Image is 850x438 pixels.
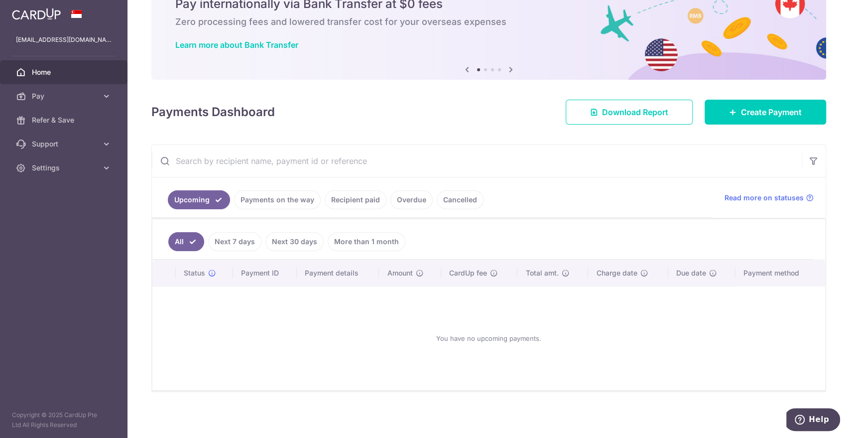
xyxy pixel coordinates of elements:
[265,232,324,251] a: Next 30 days
[32,67,98,77] span: Home
[725,193,804,203] span: Read more on statuses
[525,268,558,278] span: Total amt.
[705,100,826,125] a: Create Payment
[175,16,802,28] h6: Zero processing fees and lowered transfer cost for your overseas expenses
[725,193,814,203] a: Read more on statuses
[175,40,298,50] a: Learn more about Bank Transfer
[32,115,98,125] span: Refer & Save
[390,190,433,209] a: Overdue
[387,268,412,278] span: Amount
[151,103,275,121] h4: Payments Dashboard
[168,232,204,251] a: All
[328,232,405,251] a: More than 1 month
[32,139,98,149] span: Support
[741,106,802,118] span: Create Payment
[233,260,297,286] th: Payment ID
[297,260,379,286] th: Payment details
[184,268,205,278] span: Status
[602,106,668,118] span: Download Report
[32,91,98,101] span: Pay
[449,268,487,278] span: CardUp fee
[168,190,230,209] a: Upcoming
[437,190,484,209] a: Cancelled
[786,408,840,433] iframe: Opens a widget where you can find more information
[735,260,825,286] th: Payment method
[164,294,813,382] div: You have no upcoming payments.
[676,268,706,278] span: Due date
[208,232,261,251] a: Next 7 days
[12,8,61,20] img: CardUp
[596,268,637,278] span: Charge date
[16,35,112,45] p: [EMAIL_ADDRESS][DOMAIN_NAME]
[234,190,321,209] a: Payments on the way
[32,163,98,173] span: Settings
[152,145,802,177] input: Search by recipient name, payment id or reference
[566,100,693,125] a: Download Report
[325,190,386,209] a: Recipient paid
